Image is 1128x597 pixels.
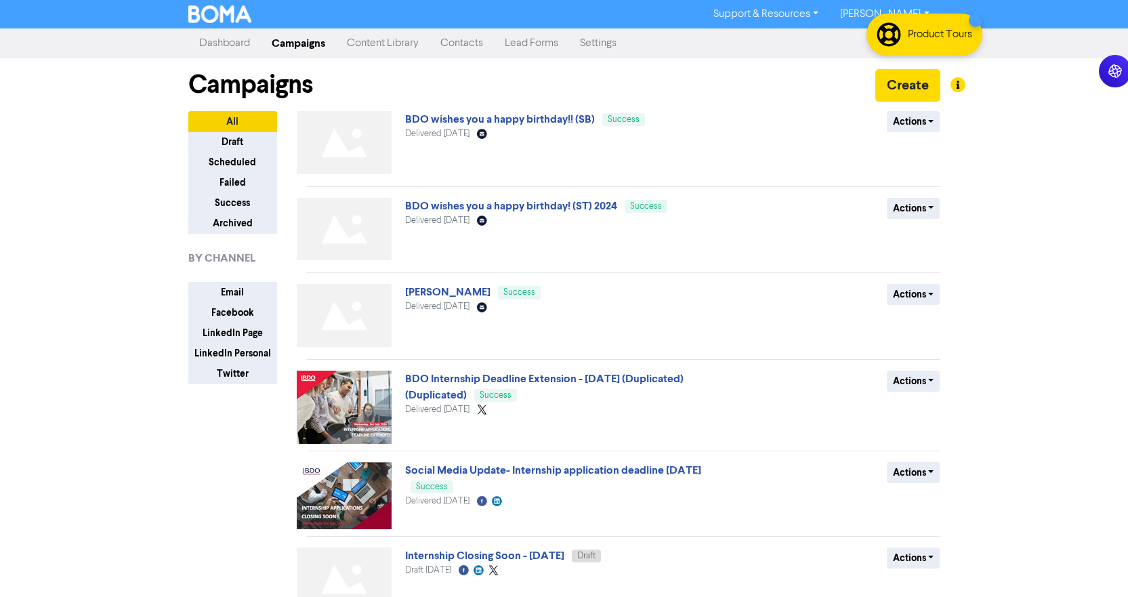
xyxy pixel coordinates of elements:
[577,552,596,560] span: Draft
[188,131,277,152] button: Draft
[887,371,940,392] button: Actions
[297,371,392,444] img: image_1718681194839.png
[188,343,277,364] button: LinkedIn Personal
[297,284,392,347] img: Not found
[188,5,252,23] img: BOMA Logo
[405,112,595,126] a: BDO wishes you a happy birthday!! (SB)
[261,30,336,57] a: Campaigns
[829,3,940,25] a: [PERSON_NAME]
[630,202,662,211] span: Success
[405,464,701,477] a: Social Media Update- Internship application deadline [DATE]
[494,30,569,57] a: Lead Forms
[703,3,829,25] a: Support & Resources
[188,30,261,57] a: Dashboard
[188,111,277,132] button: All
[405,405,469,414] span: Delivered [DATE]
[188,152,277,173] button: Scheduled
[608,115,640,124] span: Success
[405,216,469,225] span: Delivered [DATE]
[887,198,940,219] button: Actions
[188,192,277,213] button: Success
[188,323,277,344] button: LinkedIn Page
[569,30,627,57] a: Settings
[188,172,277,193] button: Failed
[1060,532,1128,597] iframe: Chat Widget
[875,69,940,102] button: Create
[887,548,940,569] button: Actions
[188,363,277,384] button: Twitter
[405,566,451,575] span: Draft [DATE]
[887,111,940,132] button: Actions
[480,391,511,400] span: Success
[405,549,564,562] a: Internship Closing Soon - [DATE]
[188,282,277,303] button: Email
[405,199,617,213] a: BDO wishes you a happy birthday! (ST) 2024
[887,284,940,305] button: Actions
[188,250,255,266] span: BY CHANNEL
[416,482,448,491] span: Success
[503,288,535,297] span: Success
[188,302,277,323] button: Facebook
[188,69,313,100] h1: Campaigns
[297,462,392,529] img: image_1719434469232.jpg
[405,285,490,299] a: [PERSON_NAME]
[188,213,277,234] button: Archived
[336,30,430,57] a: Content Library
[405,129,469,138] span: Delivered [DATE]
[405,372,684,402] a: BDO Internship Deadline Extension - [DATE] (Duplicated) (Duplicated)
[430,30,494,57] a: Contacts
[405,302,469,311] span: Delivered [DATE]
[887,462,940,483] button: Actions
[297,198,392,261] img: Not found
[297,111,392,174] img: Not found
[405,497,469,506] span: Delivered [DATE]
